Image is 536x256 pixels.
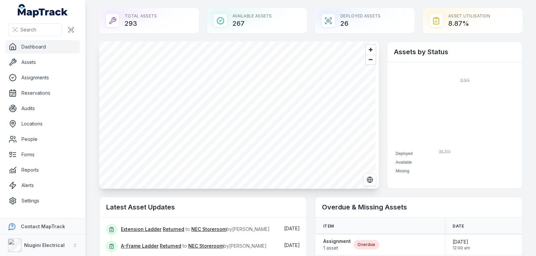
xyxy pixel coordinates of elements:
[5,133,80,146] a: People
[163,226,184,233] a: Returned
[453,224,464,229] span: Date
[284,226,300,231] span: [DATE]
[363,173,376,186] button: Switch to Satellite View
[323,238,351,251] a: Assignment1 asset
[8,23,62,36] button: Search
[188,243,223,249] a: NEC Storeroom
[21,224,65,229] strong: Contact MapTrack
[24,242,65,248] strong: Niugini Electrical
[191,226,226,233] a: NEC Storeroom
[284,242,300,248] span: [DATE]
[99,41,376,189] canvas: Map
[366,55,376,64] button: Zoom out
[5,86,80,100] a: Reservations
[396,169,409,173] span: Missing
[453,245,470,251] span: 12:00 am
[396,151,413,156] span: Deployed
[5,56,80,69] a: Assets
[5,179,80,192] a: Alerts
[323,238,351,245] strong: Assignment
[5,148,80,161] a: Forms
[396,160,412,165] span: Available
[394,47,516,57] h2: Assets by Status
[366,45,376,55] button: Zoom in
[323,245,351,251] span: 1 asset
[453,239,470,251] time: 4/30/2025, 12:00:00 AM
[284,242,300,248] time: 8/12/2025, 8:35:43 AM
[353,240,379,249] div: Overdue
[160,243,181,249] a: Returned
[121,226,270,232] span: to by [PERSON_NAME]
[121,243,267,249] span: to by [PERSON_NAME]
[322,202,516,212] h2: Overdue & Missing Assets
[5,40,80,54] a: Dashboard
[5,117,80,131] a: Locations
[20,26,36,33] span: Search
[121,243,158,249] a: A-Frame Ladder
[106,202,300,212] h2: Latest Asset Updates
[284,226,300,231] time: 8/12/2025, 8:36:46 AM
[453,239,470,245] span: [DATE]
[323,224,334,229] span: Item
[5,194,80,207] a: Settings
[18,4,68,17] a: MapTrack
[5,102,80,115] a: Audits
[121,226,161,233] a: Extension Ladder
[5,163,80,177] a: Reports
[5,71,80,84] a: Assignments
